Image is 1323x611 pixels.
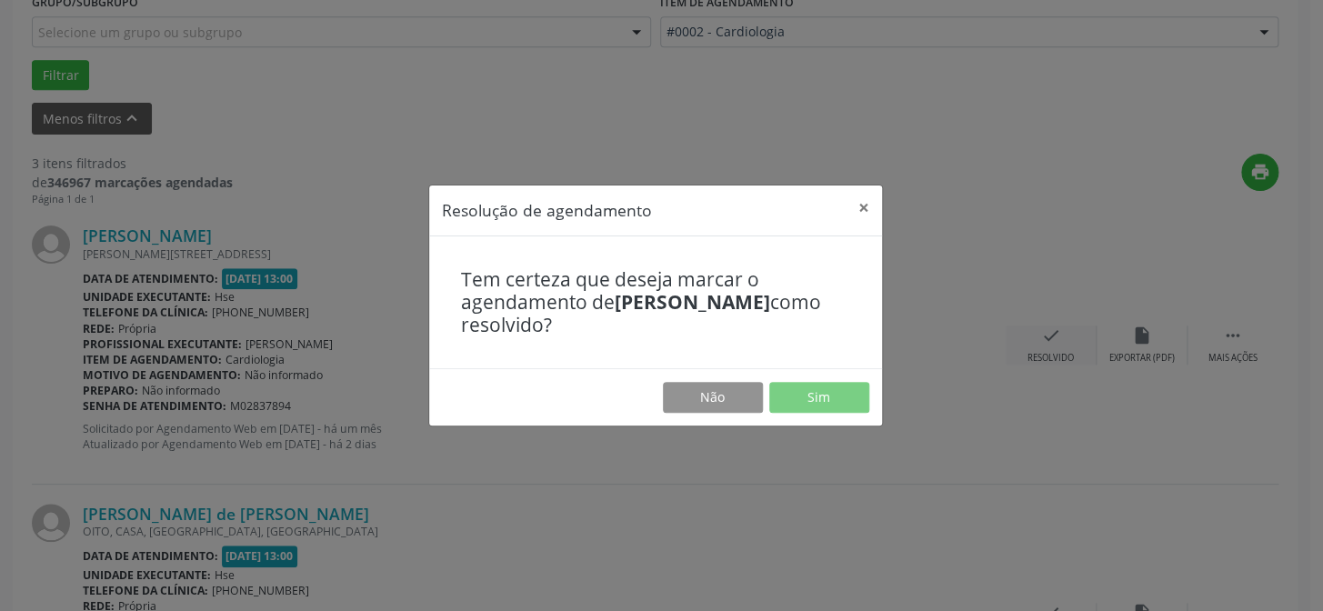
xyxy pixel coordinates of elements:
button: Não [663,382,763,413]
b: [PERSON_NAME] [615,289,770,315]
h5: Resolução de agendamento [442,198,652,222]
h4: Tem certeza que deseja marcar o agendamento de como resolvido? [461,268,850,337]
button: Sim [769,382,869,413]
button: Close [846,185,882,230]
